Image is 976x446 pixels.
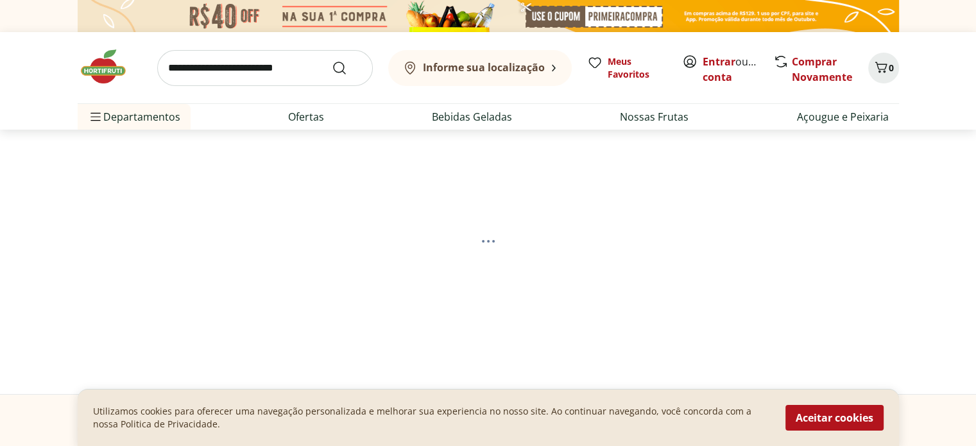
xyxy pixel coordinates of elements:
b: Informe sua localização [423,60,545,74]
a: Açougue e Peixaria [797,109,889,124]
button: Informe sua localização [388,50,572,86]
a: Bebidas Geladas [432,109,512,124]
span: Departamentos [88,101,180,132]
span: 0 [889,62,894,74]
a: Ofertas [288,109,324,124]
a: Comprar Novamente [792,55,852,84]
a: Meus Favoritos [587,55,667,81]
button: Menu [88,101,103,132]
button: Submit Search [332,60,363,76]
a: Criar conta [703,55,773,84]
a: Nossas Frutas [620,109,689,124]
span: Meus Favoritos [608,55,667,81]
a: Entrar [703,55,735,69]
button: Aceitar cookies [785,405,884,431]
button: Carrinho [868,53,899,83]
p: Utilizamos cookies para oferecer uma navegação personalizada e melhorar sua experiencia no nosso ... [93,405,770,431]
input: search [157,50,373,86]
img: Hortifruti [78,47,142,86]
span: ou [703,54,760,85]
